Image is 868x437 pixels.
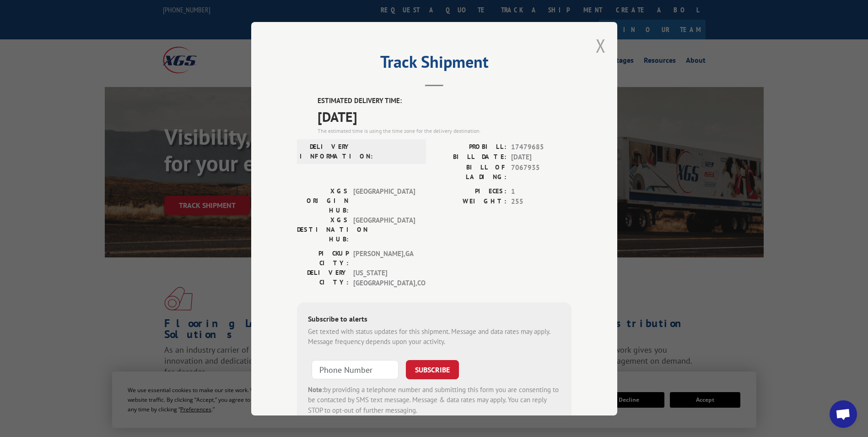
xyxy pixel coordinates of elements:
label: PICKUP CITY: [297,248,349,268]
span: [US_STATE][GEOGRAPHIC_DATA] , CO [353,268,415,288]
label: XGS DESTINATION HUB: [297,215,349,244]
span: [GEOGRAPHIC_DATA] [353,186,415,215]
label: WEIGHT: [434,197,507,207]
span: [GEOGRAPHIC_DATA] [353,215,415,244]
label: XGS ORIGIN HUB: [297,186,349,215]
h2: Track Shipment [297,55,571,73]
div: The estimated time is using the time zone for the delivery destination. [318,126,571,135]
span: [PERSON_NAME] , GA [353,248,415,268]
label: PROBILL: [434,142,507,152]
strong: Note: [308,385,324,393]
div: Get texted with status updates for this shipment. Message and data rates may apply. Message frequ... [308,326,561,347]
button: SUBSCRIBE [406,360,459,379]
label: DELIVERY INFORMATION: [300,142,351,161]
input: Phone Number [312,360,399,379]
span: [DATE] [511,152,571,163]
span: 1 [511,186,571,197]
label: BILL OF LADING: [434,162,507,181]
button: Close modal [596,33,606,58]
div: Subscribe to alerts [308,313,561,326]
span: [DATE] [318,106,571,126]
span: 7067935 [511,162,571,181]
label: DELIVERY CITY: [297,268,349,288]
label: ESTIMATED DELIVERY TIME: [318,96,571,106]
span: 17479685 [511,142,571,152]
label: PIECES: [434,186,507,197]
label: BILL DATE: [434,152,507,163]
span: 255 [511,197,571,207]
div: by providing a telephone number and submitting this form you are consenting to be contacted by SM... [308,384,561,415]
div: Open chat [830,400,857,428]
